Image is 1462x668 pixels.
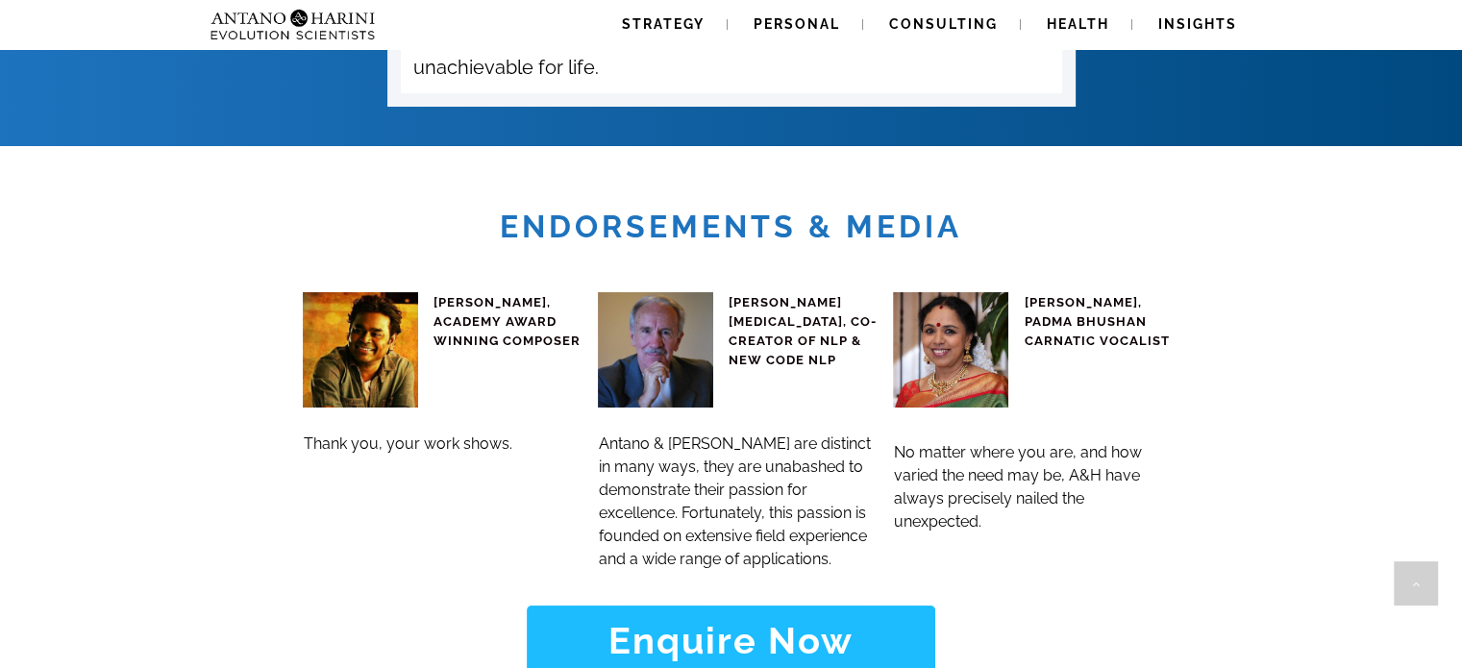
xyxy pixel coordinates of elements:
h4: [PERSON_NAME], PADMA BHUSHAN CARNATIC VOCALIST [1024,293,1173,351]
span: Antano & [PERSON_NAME] are distinct in many ways, they are unabashed to demonstrate their passion... [599,434,871,568]
span: Thank you, your work shows. [304,434,512,453]
span: Consulting [889,16,998,32]
span: No matter where you are, and how varied the need may be, A&H have always precisely nailed the une... [894,443,1142,531]
img: ar rahman [303,292,418,408]
span: Strategy [622,16,705,32]
h1: Endorsements & Media [3,207,1459,247]
strong: Enquire Now [608,619,854,662]
span: [PERSON_NAME][MEDICAL_DATA], CO-CREATOR OF NLP & NEW CODE NLP [729,295,877,367]
span: Health [1047,16,1109,32]
span: Personal [754,16,840,32]
span: [PERSON_NAME], ACADEMY AWARD WINNING COMPOSER [434,295,581,348]
img: John-grinder-big-square-300x300 [598,292,713,408]
span: Insights [1158,16,1237,32]
img: Sudha Ragunathan [893,292,1008,408]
